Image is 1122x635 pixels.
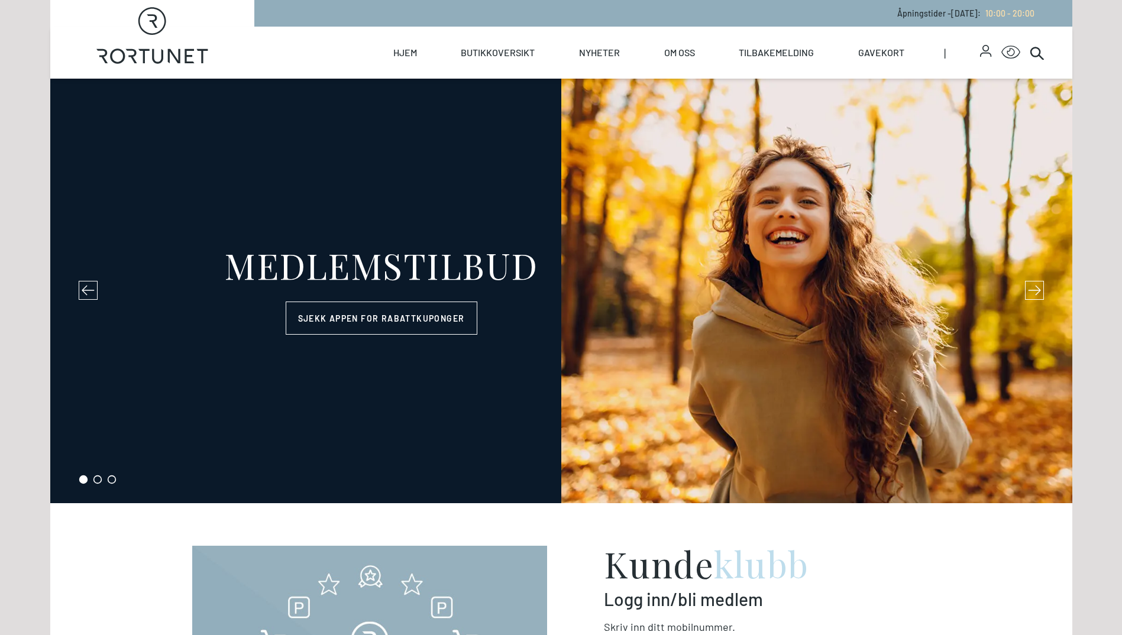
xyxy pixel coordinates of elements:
a: Om oss [664,27,695,79]
section: carousel-slider [50,79,1072,503]
a: Nyheter [579,27,620,79]
span: Mobilnummer . [667,620,735,633]
p: Logg inn/bli medlem [604,588,930,610]
div: slide 1 of 3 [50,79,1072,503]
p: Åpningstider - [DATE] : [897,7,1034,20]
div: MEDLEMSTILBUD [224,247,538,283]
a: Hjem [393,27,417,79]
a: Butikkoversikt [461,27,535,79]
span: | [944,27,981,79]
a: Sjekk appen for rabattkuponger [286,302,477,335]
button: Open Accessibility Menu [1001,43,1020,62]
span: 10:00 - 20:00 [985,8,1034,18]
span: klubb [714,540,809,587]
a: 10:00 - 20:00 [981,8,1034,18]
p: Skriv inn ditt [604,619,930,635]
a: Tilbakemelding [739,27,814,79]
a: Gavekort [858,27,904,79]
h2: Kunde [604,546,930,581]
